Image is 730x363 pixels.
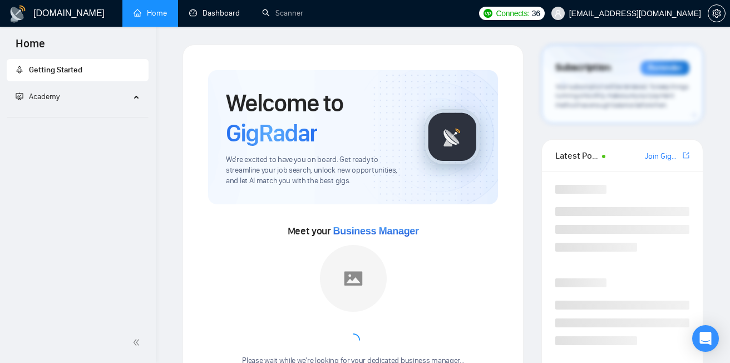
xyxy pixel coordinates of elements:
[189,8,240,18] a: dashboardDashboard
[29,65,82,75] span: Getting Started
[496,7,529,19] span: Connects:
[7,36,54,59] span: Home
[555,58,610,77] span: Subscription
[683,150,689,161] a: export
[708,9,726,18] a: setting
[708,4,726,22] button: setting
[645,150,680,163] a: Join GigRadar Slack Community
[16,92,23,100] span: fund-projection-screen
[262,8,303,18] a: searchScanner
[425,109,480,165] img: gigradar-logo.png
[683,151,689,160] span: export
[226,88,407,148] h1: Welcome to
[554,9,562,17] span: user
[692,325,719,352] div: Open Intercom Messenger
[226,118,317,148] span: GigRadar
[132,337,144,348] span: double-left
[344,331,362,350] span: loading
[708,9,725,18] span: setting
[9,5,27,23] img: logo
[16,92,60,101] span: Academy
[333,225,419,237] span: Business Manager
[532,7,540,19] span: 36
[288,225,419,237] span: Meet your
[7,59,149,81] li: Getting Started
[640,61,689,75] div: Reminder
[134,8,167,18] a: homeHome
[320,245,387,312] img: placeholder.png
[555,149,598,163] span: Latest Posts from the GigRadar Community
[555,82,688,109] span: Your subscription will be renewed. To keep things running smoothly, make sure your payment method...
[16,66,23,73] span: rocket
[226,155,407,187] span: We're excited to have you on board. Get ready to streamline your job search, unlock new opportuni...
[484,9,492,18] img: upwork-logo.png
[7,112,149,120] li: Academy Homepage
[29,92,60,101] span: Academy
